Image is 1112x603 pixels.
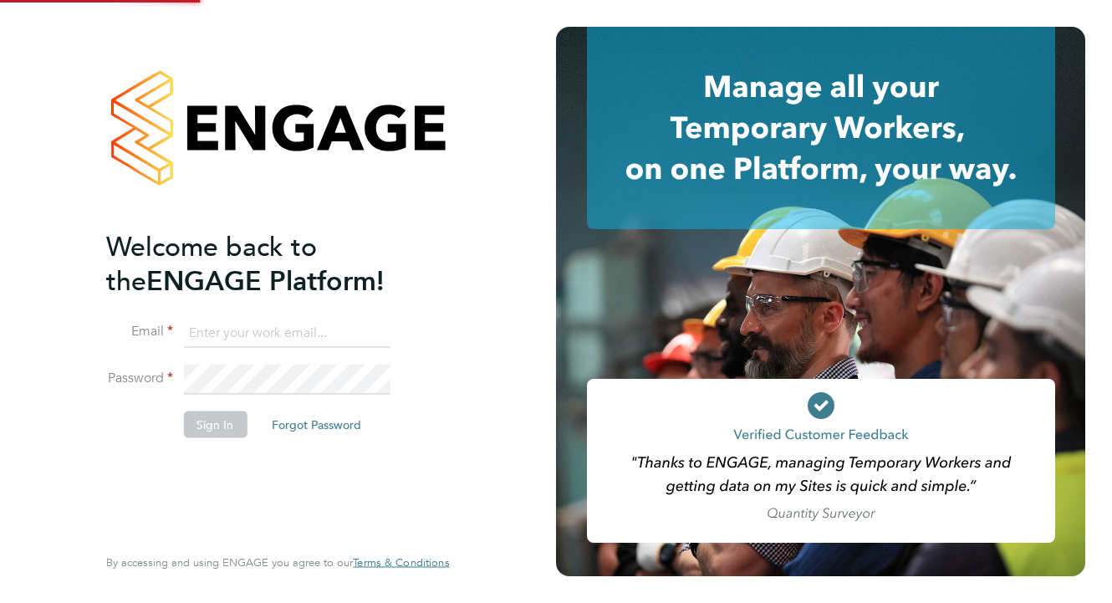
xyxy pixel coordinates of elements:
[106,323,173,340] label: Email
[106,229,432,298] h2: ENGAGE Platform!
[353,555,449,570] span: Terms & Conditions
[183,411,247,438] button: Sign In
[106,230,317,297] span: Welcome back to the
[106,555,449,570] span: By accessing and using ENGAGE you agree to our
[258,411,375,438] button: Forgot Password
[353,556,449,570] a: Terms & Conditions
[106,370,173,387] label: Password
[183,318,390,348] input: Enter your work email...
